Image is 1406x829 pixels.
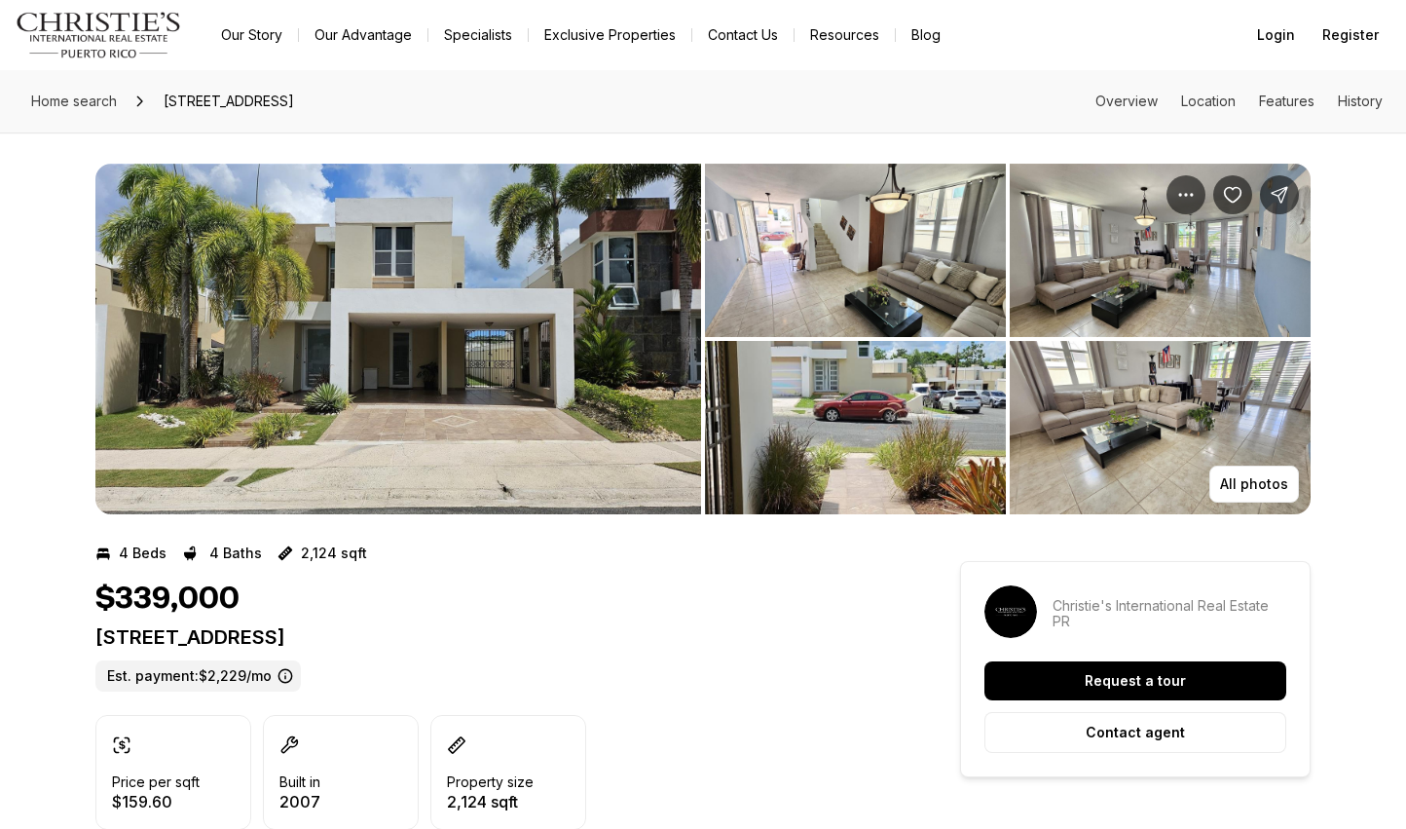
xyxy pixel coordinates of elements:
[1209,466,1299,503] button: All photos
[1259,93,1314,109] a: Skip to: Features
[299,21,427,49] a: Our Advantage
[1095,93,1158,109] a: Skip to: Overview
[119,546,166,561] p: 4 Beds
[1085,673,1186,689] p: Request a tour
[95,164,701,514] button: View image gallery
[1053,598,1286,629] p: Christie's International Real Estate PR
[205,21,298,49] a: Our Story
[1245,16,1307,55] button: Login
[705,164,1311,514] li: 2 of 10
[984,712,1286,753] button: Contact agent
[1311,16,1390,55] button: Register
[1166,175,1205,214] button: Property options
[301,546,367,561] p: 2,124 sqft
[23,86,125,117] a: Home search
[209,546,262,561] p: 4 Baths
[112,794,200,810] p: $159.60
[31,93,117,109] span: Home search
[1257,27,1295,43] span: Login
[705,164,1006,337] button: View image gallery
[1010,164,1311,337] button: View image gallery
[1338,93,1383,109] a: Skip to: History
[447,774,534,790] p: Property size
[16,12,182,58] img: logo
[95,164,1311,514] div: Listing Photos
[795,21,895,49] a: Resources
[1086,725,1185,740] p: Contact agent
[984,661,1286,700] button: Request a tour
[95,164,701,514] li: 1 of 10
[1220,476,1288,492] p: All photos
[279,774,320,790] p: Built in
[896,21,956,49] a: Blog
[95,581,240,618] h1: $339,000
[95,660,301,692] label: Est. payment: $2,229/mo
[1322,27,1379,43] span: Register
[1213,175,1252,214] button: Save Property: Calle Eucalipto #18 MANSIONES DE JUNCOS
[1095,94,1383,109] nav: Page section menu
[1260,175,1299,214] button: Share Property: Calle Eucalipto #18 MANSIONES DE JUNCOS
[428,21,528,49] a: Specialists
[705,341,1006,514] button: View image gallery
[529,21,691,49] a: Exclusive Properties
[156,86,302,117] span: [STREET_ADDRESS]
[112,774,200,790] p: Price per sqft
[1010,341,1311,514] button: View image gallery
[95,625,890,649] p: [STREET_ADDRESS]
[692,21,794,49] button: Contact Us
[447,794,534,810] p: 2,124 sqft
[279,794,320,810] p: 2007
[182,538,262,569] button: 4 Baths
[1181,93,1236,109] a: Skip to: Location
